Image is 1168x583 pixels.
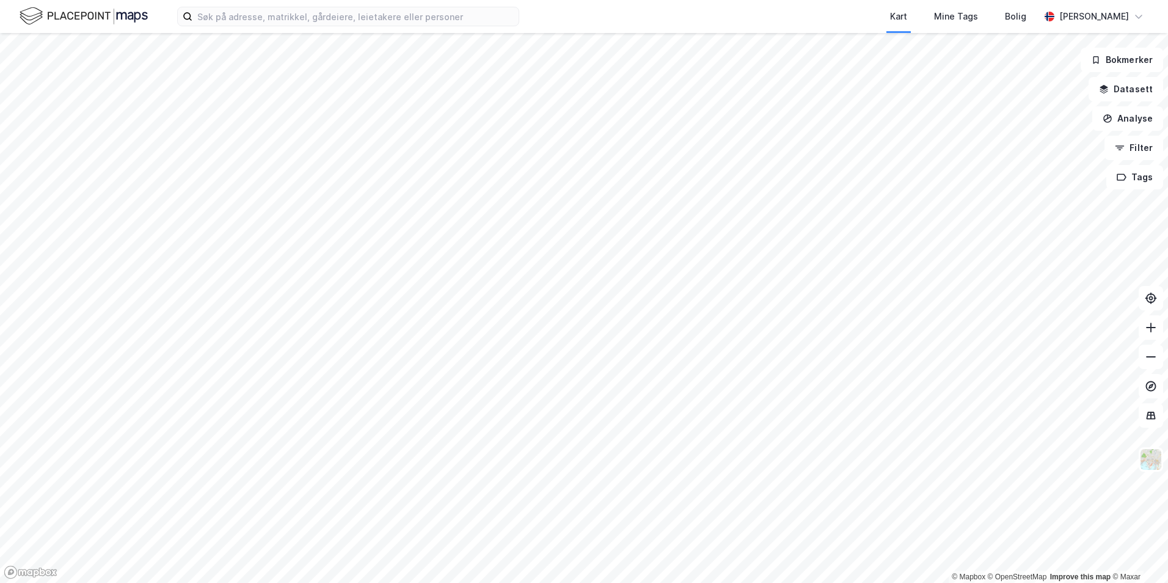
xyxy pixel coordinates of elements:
[20,5,148,27] img: logo.f888ab2527a4732fd821a326f86c7f29.svg
[1107,524,1168,583] iframe: Chat Widget
[4,565,57,579] a: Mapbox homepage
[1081,48,1163,72] button: Bokmerker
[1104,136,1163,160] button: Filter
[934,9,978,24] div: Mine Tags
[890,9,907,24] div: Kart
[1050,573,1111,581] a: Improve this map
[1139,448,1163,471] img: Z
[1092,106,1163,131] button: Analyse
[1059,9,1129,24] div: [PERSON_NAME]
[988,573,1047,581] a: OpenStreetMap
[952,573,985,581] a: Mapbox
[1106,165,1163,189] button: Tags
[1005,9,1026,24] div: Bolig
[192,7,519,26] input: Søk på adresse, matrikkel, gårdeiere, leietakere eller personer
[1089,77,1163,101] button: Datasett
